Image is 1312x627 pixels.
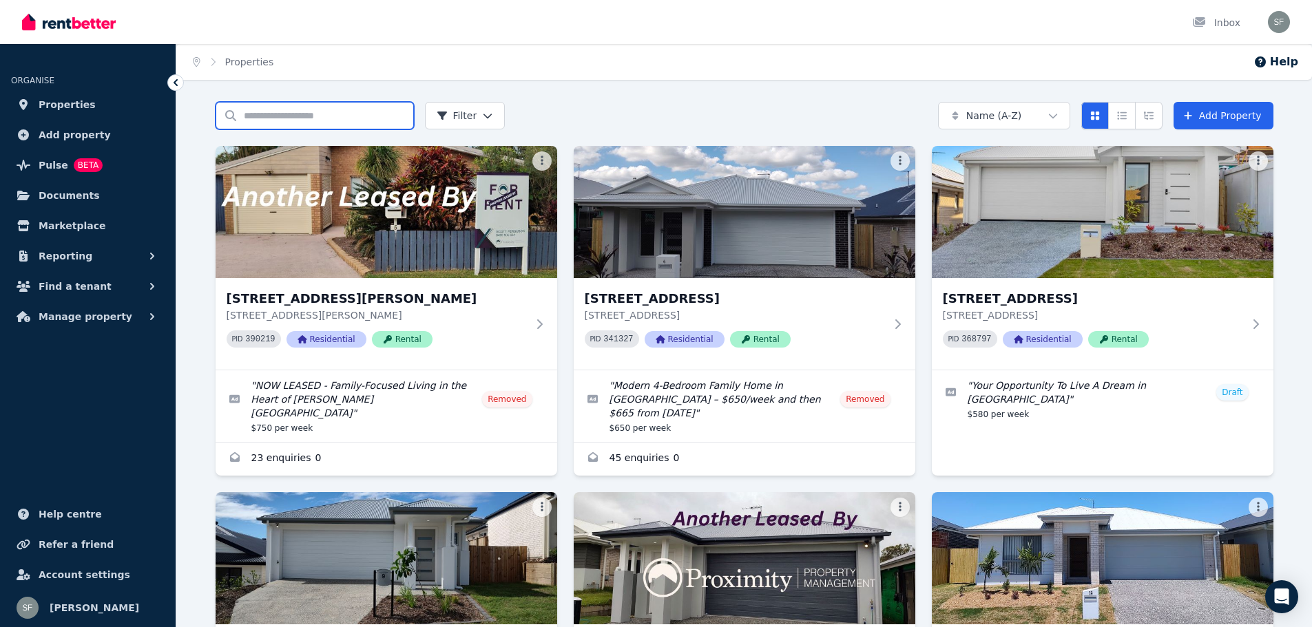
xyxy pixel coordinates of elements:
a: Properties [225,56,274,67]
button: Reporting [11,242,165,270]
button: Name (A-Z) [938,102,1070,129]
img: 8 Sunset Cct, Flagstone [932,146,1273,278]
img: RentBetter [22,12,116,32]
a: PulseBETA [11,151,165,179]
span: Residential [645,331,725,348]
h3: [STREET_ADDRESS][PERSON_NAME] [227,289,527,308]
span: Name (A-Z) [966,109,1022,123]
div: Inbox [1192,16,1240,30]
span: ORGANISE [11,76,54,85]
button: Find a tenant [11,273,165,300]
code: 390219 [245,334,275,344]
button: More options [532,151,552,171]
button: Expanded list view [1135,102,1163,129]
img: 12 Diamond Drive, Yarrabilba [932,492,1273,624]
div: View options [1081,102,1163,129]
nav: Breadcrumb [176,44,290,80]
p: [STREET_ADDRESS] [585,308,885,322]
span: Pulse [39,157,68,173]
span: BETA [74,158,103,172]
span: Marketplace [39,217,105,234]
a: 8 Sunset Cct, Flagstone[STREET_ADDRESS][STREET_ADDRESS]PID 368797ResidentialRental [932,146,1273,370]
a: Edit listing: Your Opportunity To Live A Dream in Flagstone [932,370,1273,428]
span: Rental [1088,331,1149,348]
span: Find a tenant [39,278,112,295]
a: Edit listing: NOW LEASED - Family-Focused Living in the Heart of Bracken Ridge [216,370,557,442]
small: PID [948,335,959,343]
button: More options [891,498,910,517]
button: Manage property [11,303,165,330]
span: Residential [287,331,366,348]
span: Documents [39,187,100,204]
small: PID [232,335,243,343]
span: Filter [437,109,477,123]
a: 6 Kestrel Road, Park Ridge[STREET_ADDRESS][STREET_ADDRESS]PID 341327ResidentialRental [574,146,915,370]
button: More options [532,498,552,517]
a: 5 Appledore St, Bracken Ridge[STREET_ADDRESS][PERSON_NAME][STREET_ADDRESS][PERSON_NAME]PID 390219... [216,146,557,370]
span: Reporting [39,248,92,264]
span: Help centre [39,506,102,522]
button: More options [1249,498,1268,517]
span: Rental [372,331,433,348]
h3: [STREET_ADDRESS] [585,289,885,308]
img: 6 Kestrel Road, Park Ridge [574,146,915,278]
a: Help centre [11,500,165,528]
button: More options [1249,151,1268,171]
span: [PERSON_NAME] [50,599,139,616]
p: [STREET_ADDRESS] [943,308,1243,322]
span: Account settings [39,566,130,583]
span: Add property [39,127,111,143]
a: Documents [11,182,165,209]
code: 368797 [961,334,991,344]
span: Residential [1003,331,1083,348]
small: PID [590,335,601,343]
h3: [STREET_ADDRESS] [943,289,1243,308]
a: Account settings [11,561,165,588]
a: Add Property [1174,102,1273,129]
span: Rental [730,331,791,348]
span: Refer a friend [39,536,114,553]
img: 5 Appledore St, Bracken Ridge [216,146,557,278]
img: Scott Ferguson [1268,11,1290,33]
code: 341327 [603,334,633,344]
a: Enquiries for 6 Kestrel Road, Park Ridge [574,443,915,476]
button: Card view [1081,102,1109,129]
button: Help [1253,54,1298,70]
div: Open Intercom Messenger [1265,580,1298,613]
a: Properties [11,91,165,118]
a: Add property [11,121,165,149]
a: Enquiries for 5 Appledore St, Bracken Ridge [216,443,557,476]
img: 9 Mallow Court, Collingwood Park [216,492,557,624]
p: [STREET_ADDRESS][PERSON_NAME] [227,308,527,322]
span: Properties [39,96,96,113]
a: Marketplace [11,212,165,240]
button: More options [891,151,910,171]
span: Manage property [39,308,132,325]
button: Filter [425,102,506,129]
button: Compact list view [1108,102,1136,129]
a: Edit listing: Modern 4-Bedroom Family Home in Park Ridge – $650/week and then $665 from 5 Aug 2025 [574,370,915,442]
img: Scott Ferguson [17,597,39,619]
img: 9 Shanti Ln, Morayfield [574,492,915,624]
a: Refer a friend [11,531,165,558]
